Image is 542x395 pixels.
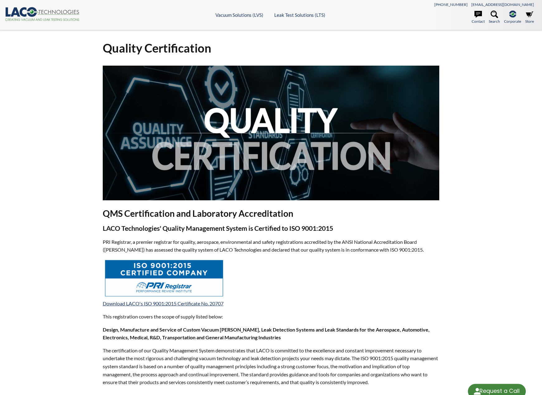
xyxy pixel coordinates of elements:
[104,259,224,298] img: PRI_Programs_Registrar_Certified_ISO9001_4c.jpg
[103,40,440,56] h1: Quality Certification
[103,327,430,341] strong: Design, Manufacture and Service of Custom Vacuum [PERSON_NAME], Leak Detection Systems and Leak S...
[103,346,440,386] p: The certification of our Quality Management System demonstrates that LACO is committed to the exc...
[215,12,263,18] a: Vacuum Solutions (LVS)
[103,224,440,233] h3: LACO Technologies' Quality Management System is Certified to ISO 9001:2015
[525,11,534,24] a: Store
[434,2,468,7] a: [PHONE_NUMBER]
[103,313,440,321] p: This registration covers the scope of supply listed below:
[471,2,534,7] a: [EMAIL_ADDRESS][DOMAIN_NAME]
[103,66,440,200] img: Quality Certification header
[489,11,500,24] a: Search
[472,11,485,24] a: Contact
[103,300,224,306] a: Download LACO's ISO 9001:2015 Certificate No. 20707
[103,238,440,254] p: PRI Registrar, a premier registrar for quality, aerospace, environmental and safety registrations...
[103,208,440,219] h2: QMS Certification and Laboratory Accreditation
[504,18,521,24] span: Corporate
[274,12,325,18] a: Leak Test Solutions (LTS)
